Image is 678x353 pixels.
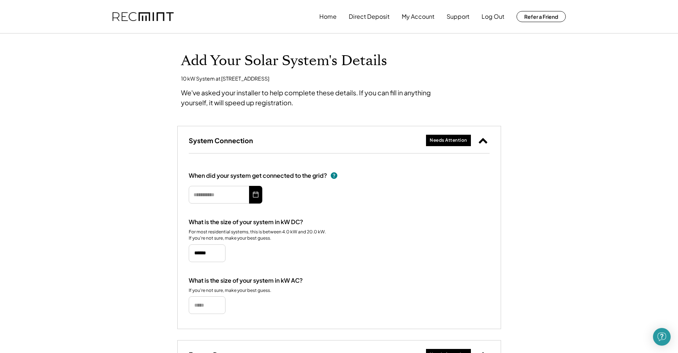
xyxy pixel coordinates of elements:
button: Support [447,9,469,24]
div: Open Intercom Messenger [653,328,671,346]
button: Refer a Friend [517,11,566,22]
button: Log Out [482,9,504,24]
h3: System Connection [189,136,253,145]
div: When did your system get connected to the grid? [189,172,327,180]
div: Needs Attention [430,137,467,144]
div: What is the size of your system in kW AC? [189,277,303,285]
h1: Add Your Solar System's Details [181,52,497,70]
button: My Account [402,9,434,24]
div: 10 kW System at [STREET_ADDRESS] [181,75,269,82]
button: Home [319,9,337,24]
img: recmint-logotype%403x.png [113,12,174,21]
button: Direct Deposit [349,9,390,24]
div: If you're not sure, make your best guess. [189,287,271,294]
div: For most residential systems, this is between 4.0 kW and 20.0 kW. If you're not sure, make your b... [189,229,327,241]
div: What is the size of your system in kW DC? [189,218,303,226]
div: We've asked your installer to help complete these details. If you can fill in anything yourself, ... [181,88,457,107]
